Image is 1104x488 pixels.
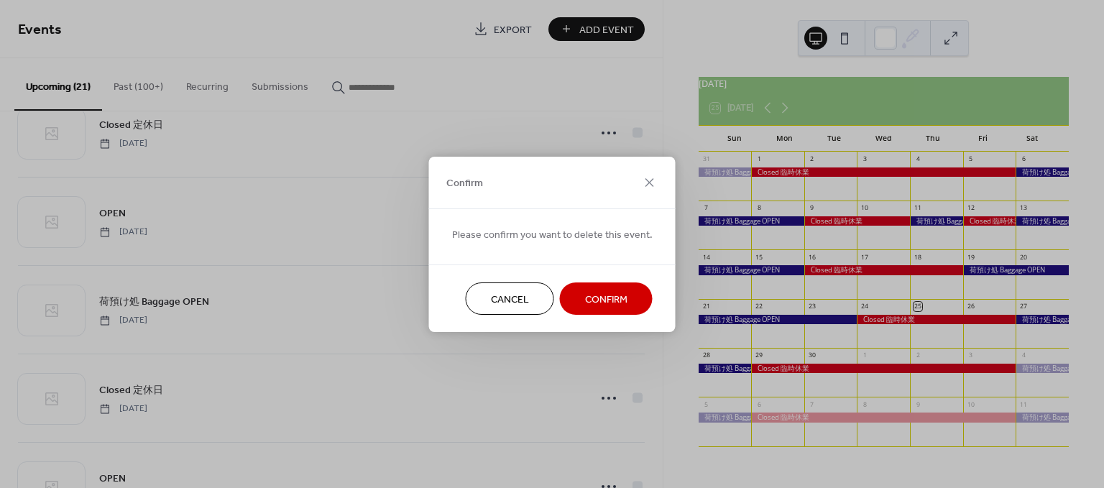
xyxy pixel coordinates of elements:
button: Cancel [466,282,554,315]
span: Confirm [446,176,483,191]
button: Confirm [560,282,653,315]
span: Please confirm you want to delete this event. [452,227,653,242]
span: Cancel [491,292,529,307]
span: Confirm [585,292,627,307]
